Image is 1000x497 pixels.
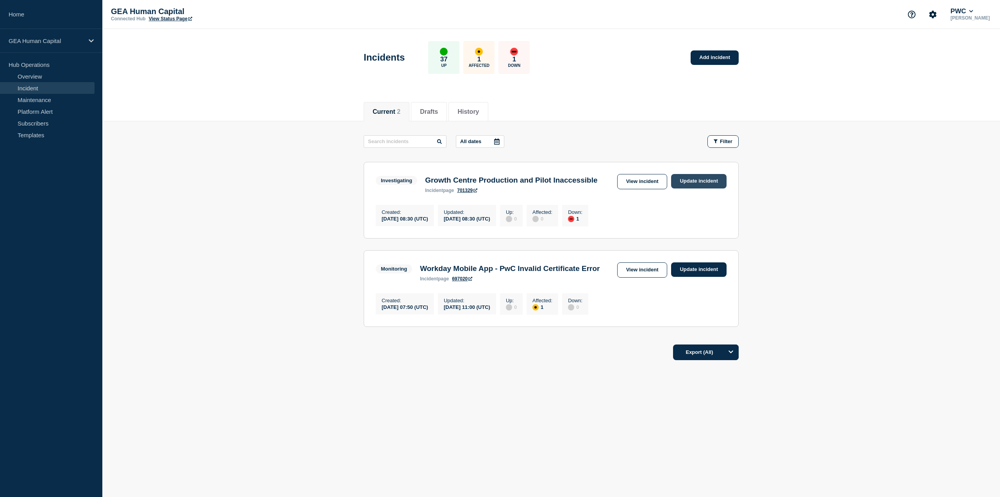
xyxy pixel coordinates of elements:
button: Drafts [420,108,438,115]
input: Search incidents [364,135,446,148]
div: [DATE] 08:30 (UTC) [444,215,490,222]
div: 1 [568,215,582,222]
p: [PERSON_NAME] [949,15,991,21]
div: 0 [506,303,517,310]
button: Export (All) [673,344,739,360]
div: affected [475,48,483,56]
div: 1 [532,303,552,310]
p: Updated : [444,298,490,303]
div: disabled [506,216,512,222]
a: Update incident [671,262,727,277]
p: Connected Hub [111,16,146,22]
div: up [440,48,448,56]
button: Support [904,6,920,23]
a: View incident [617,262,668,278]
p: page [420,276,449,282]
p: page [425,188,454,193]
p: Created : [382,298,428,303]
p: GEA Human Capital [111,7,267,16]
button: Current 2 [373,108,400,115]
div: down [568,216,574,222]
p: Updated : [444,209,490,215]
h3: Workday Mobile App - PwC Invalid Certificate Error [420,264,600,273]
p: All dates [460,138,481,144]
span: Monitoring [376,264,412,273]
p: Up : [506,209,517,215]
a: View incident [617,174,668,189]
button: Options [723,344,739,360]
p: 1 [477,56,481,63]
span: Investigating [376,176,417,185]
p: Affected [469,63,489,68]
div: disabled [506,304,512,310]
h3: Growth Centre Production and Pilot Inaccessible [425,176,597,185]
p: Up [441,63,446,68]
div: [DATE] 07:50 (UTC) [382,303,428,310]
button: Account settings [925,6,941,23]
div: [DATE] 11:00 (UTC) [444,303,490,310]
a: 701329 [457,188,477,193]
button: History [457,108,479,115]
div: [DATE] 08:30 (UTC) [382,215,428,222]
p: Down : [568,209,582,215]
p: GEA Human Capital [9,38,84,44]
p: Down [508,63,521,68]
a: View Status Page [149,16,192,22]
a: Add incident [691,50,739,65]
p: Up : [506,298,517,303]
div: 0 [568,303,582,310]
button: Filter [707,135,739,148]
span: Filter [720,138,732,144]
p: Down : [568,298,582,303]
div: disabled [532,216,539,222]
span: incident [425,188,443,193]
h1: Incidents [364,52,405,63]
p: 37 [440,56,448,63]
button: PWC [949,7,975,15]
div: disabled [568,304,574,310]
span: 2 [397,108,400,115]
span: incident [420,276,438,282]
button: All dates [456,135,504,148]
p: Affected : [532,209,552,215]
a: Update incident [671,174,727,188]
a: 697020 [452,276,472,282]
p: 1 [512,56,516,63]
div: 0 [532,215,552,222]
p: Created : [382,209,428,215]
div: 0 [506,215,517,222]
p: Affected : [532,298,552,303]
div: down [510,48,518,56]
div: affected [532,304,539,310]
